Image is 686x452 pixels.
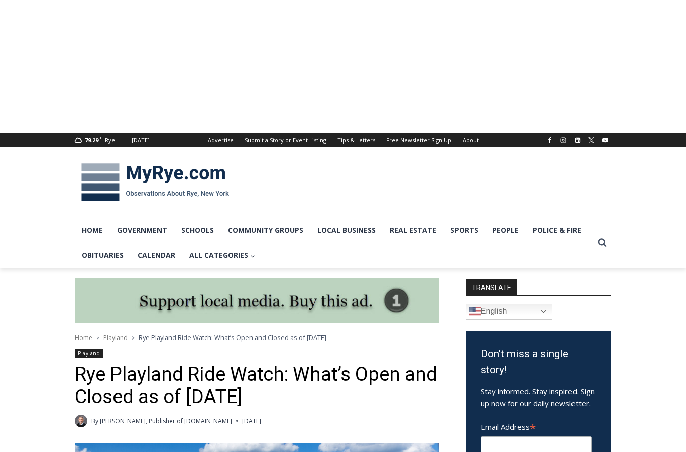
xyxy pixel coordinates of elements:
[221,217,310,243] a: Community Groups
[557,134,569,146] a: Instagram
[85,136,98,144] span: 79.29
[481,346,596,378] h3: Don't miss a single story!
[485,217,526,243] a: People
[75,333,92,342] a: Home
[75,415,87,427] a: Author image
[310,217,383,243] a: Local Business
[182,243,262,268] a: All Categories
[105,136,115,145] div: Rye
[103,333,128,342] a: Playland
[593,234,611,252] button: View Search Form
[332,133,381,147] a: Tips & Letters
[174,217,221,243] a: Schools
[469,306,481,318] img: en
[139,333,326,342] span: Rye Playland Ride Watch: What’s Open and Closed as of [DATE]
[75,156,236,208] img: MyRye.com
[132,334,135,342] span: >
[239,133,332,147] a: Submit a Story or Event Listing
[202,133,239,147] a: Advertise
[189,250,255,261] span: All Categories
[443,217,485,243] a: Sports
[599,134,611,146] a: YouTube
[75,217,593,268] nav: Primary Navigation
[457,133,484,147] a: About
[585,134,597,146] a: X
[91,416,98,426] span: By
[96,334,99,342] span: >
[383,217,443,243] a: Real Estate
[131,243,182,268] a: Calendar
[132,136,150,145] div: [DATE]
[75,349,103,358] a: Playland
[75,332,439,343] nav: Breadcrumbs
[381,133,457,147] a: Free Newsletter Sign Up
[466,304,552,320] a: English
[481,417,592,435] label: Email Address
[466,279,517,295] strong: TRANSLATE
[202,133,484,147] nav: Secondary Navigation
[75,243,131,268] a: Obituaries
[75,217,110,243] a: Home
[242,416,261,426] time: [DATE]
[100,135,102,140] span: F
[571,134,584,146] a: Linkedin
[526,217,588,243] a: Police & Fire
[100,417,232,425] a: [PERSON_NAME], Publisher of [DOMAIN_NAME]
[110,217,174,243] a: Government
[544,134,556,146] a: Facebook
[75,363,439,409] h1: Rye Playland Ride Watch: What’s Open and Closed as of [DATE]
[481,385,596,409] p: Stay informed. Stay inspired. Sign up now for our daily newsletter.
[75,278,439,323] img: support local media, buy this ad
